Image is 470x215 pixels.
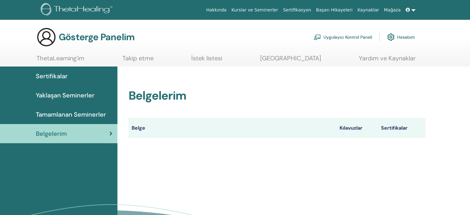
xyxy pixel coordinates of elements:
a: Uygulayıcı Kontrol Paneli [314,30,372,44]
a: ThetaLearning'im [36,54,84,67]
font: İstek listesi [191,54,222,62]
a: Yardım ve Kaynaklar [359,54,416,67]
font: [GEOGRAPHIC_DATA] [260,54,321,62]
a: Başarı Hikayeleri [314,4,355,16]
img: chalkboard-teacher.svg [314,34,321,40]
font: Yaklaşan Seminerler [36,91,95,99]
font: ThetaLearning'im [36,54,84,62]
font: Mağaza [384,7,400,12]
font: Gösterge Panelim [59,31,134,43]
a: Hesabım [387,30,415,44]
font: Takip etme [122,54,154,62]
a: Takip etme [122,54,154,67]
img: logo.png [41,3,115,17]
font: Belgelerim [129,88,186,103]
a: İstek listesi [191,54,222,67]
font: Hakkında [206,7,227,12]
font: Sertifikalar [381,125,408,131]
font: Belgelerim [36,130,67,138]
a: Hakkında [204,4,229,16]
a: Kurslar ve Seminerler [229,4,281,16]
font: Başarı Hikayeleri [316,7,353,12]
font: Kılavuzlar [340,125,362,131]
font: Uygulayıcı Kontrol Paneli [324,35,372,40]
img: generic-user-icon.jpg [36,27,56,47]
font: Sertifikalar [36,72,68,80]
font: Yardım ve Kaynaklar [359,54,416,62]
a: Mağaza [381,4,403,16]
a: Sertifikasyon [281,4,314,16]
img: cog.svg [387,32,395,42]
font: Sertifikasyon [283,7,311,12]
font: Kurslar ve Seminerler [231,7,278,12]
font: Hesabım [397,35,415,40]
font: Kaynaklar [358,7,379,12]
font: Tamamlanan Seminerler [36,110,106,118]
a: [GEOGRAPHIC_DATA] [260,54,321,67]
a: Kaynaklar [355,4,382,16]
font: Belge [132,125,145,131]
